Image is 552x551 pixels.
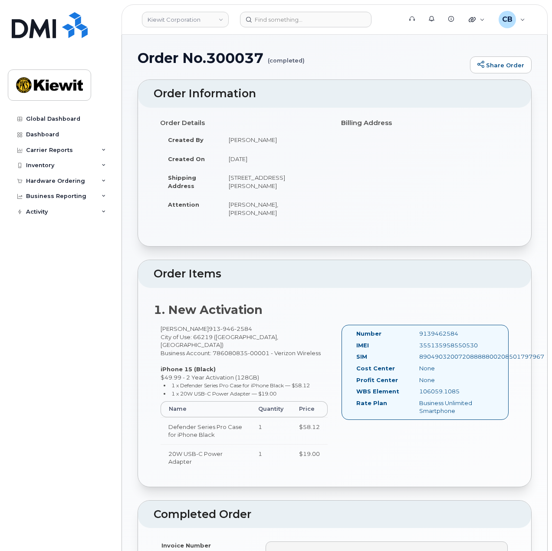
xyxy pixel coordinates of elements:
h4: Order Details [160,119,328,127]
label: SIM [356,353,367,361]
div: None [413,376,500,384]
div: 89049032007208888800208501797967 [413,353,500,361]
td: 1 [250,444,291,471]
div: 9139462584 [413,330,500,338]
td: Defender Series Pro Case for iPhone Black [161,417,250,444]
h2: Order Items [154,268,516,280]
strong: Attention [168,201,199,208]
h2: Completed Order [154,508,516,521]
label: Invoice Number [161,541,211,550]
span: 913 [209,325,252,332]
th: Price [291,401,328,417]
td: 1 [250,417,291,444]
td: [PERSON_NAME], [PERSON_NAME] [221,195,328,222]
label: Cost Center [356,364,395,373]
h2: Order Information [154,88,516,100]
span: 946 [220,325,234,332]
label: Rate Plan [356,399,387,407]
td: 20W USB-C Power Adapter [161,444,250,471]
div: [PERSON_NAME] City of Use: 66219 ([GEOGRAPHIC_DATA], [GEOGRAPHIC_DATA]) Business Account: 7860808... [154,325,335,479]
div: 355135958550530 [413,341,500,350]
strong: Created On [168,155,205,162]
strong: Shipping Address [168,174,196,189]
label: WBS Element [356,387,399,396]
td: [DATE] [221,149,328,168]
td: $58.12 [291,417,328,444]
label: IMEI [356,341,369,350]
td: [PERSON_NAME] [221,130,328,149]
a: Share Order [470,56,532,74]
label: Number [356,330,381,338]
th: Name [161,401,250,417]
strong: Created By [168,136,204,143]
td: $19.00 [291,444,328,471]
div: Business Unlimited Smartphone [413,399,500,415]
strong: 1. New Activation [154,303,263,317]
label: Profit Center [356,376,398,384]
td: [STREET_ADDRESS][PERSON_NAME] [221,168,328,195]
small: 1 x Defender Series Pro Case for iPhone Black — $58.12 [171,382,310,389]
h4: Billing Address [341,119,509,127]
div: None [413,364,500,373]
small: 1 x 20W USB-C Power Adapter — $19.00 [171,390,276,397]
h1: Order No.300037 [138,50,466,66]
span: 2584 [234,325,252,332]
small: (completed) [268,50,305,64]
strong: iPhone 15 (Black) [161,366,216,373]
th: Quantity [250,401,291,417]
div: 106059.1085 [413,387,500,396]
